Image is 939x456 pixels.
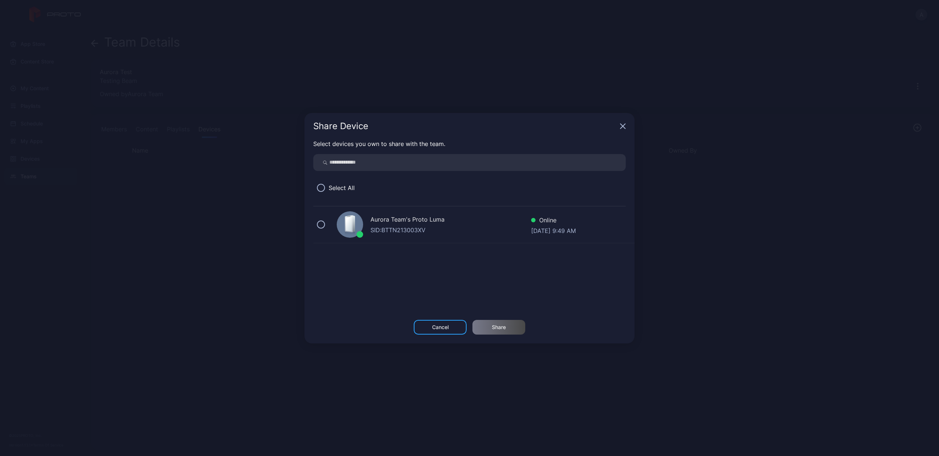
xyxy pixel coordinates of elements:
[329,183,355,192] span: Select All
[414,320,467,335] button: Cancel
[370,215,531,226] div: Aurora Team's Proto Luma
[432,324,449,330] div: Cancel
[313,139,626,148] p: Select devices you own to share with the team.
[531,226,576,234] div: [DATE] 9:49 AM
[370,226,531,234] div: SID: BTTN213003XV
[472,320,525,335] button: Share
[492,324,506,330] div: Share
[531,216,576,226] div: Online
[313,122,617,131] div: Share Device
